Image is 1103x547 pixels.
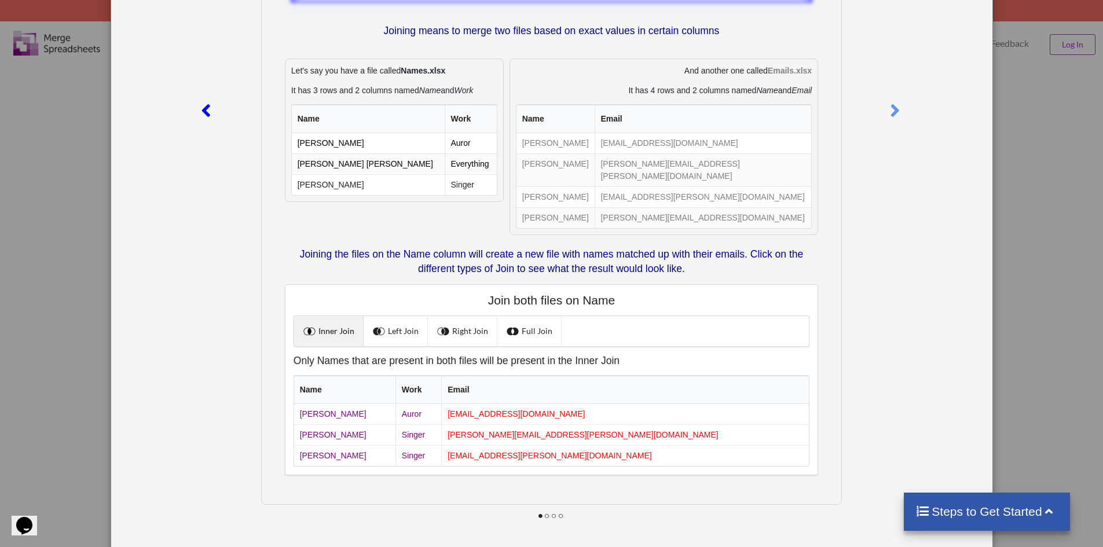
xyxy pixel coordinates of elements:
td: [PERSON_NAME] [516,133,595,153]
h4: Join both files on Name [294,293,809,307]
td: Singer [395,445,441,466]
td: [EMAIL_ADDRESS][DOMAIN_NAME] [595,133,812,153]
td: [PERSON_NAME][EMAIL_ADDRESS][PERSON_NAME][DOMAIN_NAME] [595,153,812,186]
b: Emails.xlsx [768,66,812,75]
td: [PERSON_NAME] [294,445,395,466]
td: [EMAIL_ADDRESS][PERSON_NAME][DOMAIN_NAME] [441,445,809,466]
th: Name [294,376,395,404]
td: [PERSON_NAME] [292,133,445,153]
i: Work [455,86,474,95]
td: [PERSON_NAME] [294,424,395,445]
h5: Only Names that are present in both files will be present in the Inner Join [294,355,809,367]
td: [PERSON_NAME] [516,207,595,228]
th: Name [292,105,445,133]
p: Let's say you have a file called [291,65,497,76]
iframe: chat widget [12,501,49,535]
a: Left Join [364,316,428,346]
td: [EMAIL_ADDRESS][DOMAIN_NAME] [441,404,809,424]
th: Email [441,376,809,404]
th: Email [595,105,812,133]
p: Joining means to merge two files based on exact values in certain columns [291,24,812,38]
td: [PERSON_NAME] [516,186,595,207]
b: Names.xlsx [401,66,445,75]
p: Joining the files on the Name column will create a new file with names matched up with their emai... [285,247,818,276]
i: Email [791,86,812,95]
td: [PERSON_NAME] [516,153,595,186]
i: Name [419,86,441,95]
td: [EMAIL_ADDRESS][PERSON_NAME][DOMAIN_NAME] [595,186,812,207]
td: Singer [395,424,441,445]
p: It has 4 rows and 2 columns named and [516,85,812,96]
p: And another one called [516,65,812,76]
td: [PERSON_NAME][EMAIL_ADDRESS][PERSON_NAME][DOMAIN_NAME] [441,424,809,445]
th: Work [445,105,497,133]
td: Singer [445,174,497,195]
td: [PERSON_NAME][EMAIL_ADDRESS][DOMAIN_NAME] [595,207,812,228]
i: Name [756,86,778,95]
th: Work [395,376,441,404]
a: Full Join [497,316,562,346]
th: Name [516,105,595,133]
p: It has 3 rows and 2 columns named and [291,85,497,96]
td: [PERSON_NAME] [294,404,395,424]
td: [PERSON_NAME] [PERSON_NAME] [292,153,445,174]
td: [PERSON_NAME] [292,174,445,195]
h4: Steps to Get Started [915,504,1058,519]
a: Inner Join [294,316,364,346]
td: Auror [445,133,497,153]
td: Auror [395,404,441,424]
td: Everything [445,153,497,174]
a: Right Join [428,316,497,346]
